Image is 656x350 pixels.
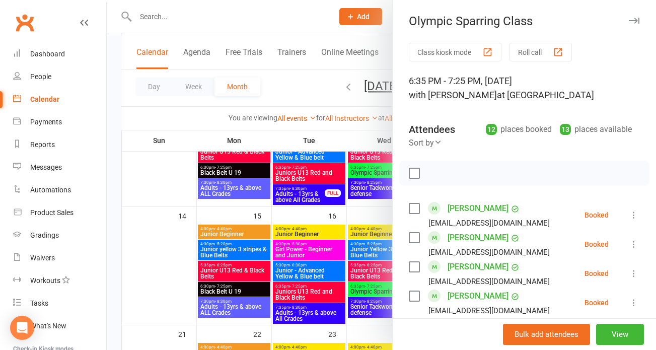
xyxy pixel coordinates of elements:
[393,14,656,28] div: Olympic Sparring Class
[585,241,609,248] div: Booked
[13,269,106,292] a: Workouts
[428,217,550,230] div: [EMAIL_ADDRESS][DOMAIN_NAME]
[30,276,60,285] div: Workouts
[448,230,508,246] a: [PERSON_NAME]
[560,124,571,135] div: 13
[409,43,501,61] button: Class kiosk mode
[486,124,497,135] div: 12
[585,270,609,277] div: Booked
[13,111,106,133] a: Payments
[13,65,106,88] a: People
[596,324,644,345] button: View
[428,246,550,259] div: [EMAIL_ADDRESS][DOMAIN_NAME]
[30,322,66,330] div: What's New
[448,259,508,275] a: [PERSON_NAME]
[13,247,106,269] a: Waivers
[448,288,508,304] a: [PERSON_NAME]
[30,186,71,194] div: Automations
[10,316,34,340] div: Open Intercom Messenger
[409,122,455,136] div: Attendees
[409,90,497,100] span: with [PERSON_NAME]
[30,73,51,81] div: People
[486,122,552,136] div: places booked
[409,74,640,102] div: 6:35 PM - 7:25 PM, [DATE]
[13,224,106,247] a: Gradings
[13,133,106,156] a: Reports
[30,95,59,103] div: Calendar
[428,304,550,317] div: [EMAIL_ADDRESS][DOMAIN_NAME]
[30,141,55,149] div: Reports
[13,292,106,315] a: Tasks
[30,208,74,217] div: Product Sales
[448,317,508,333] a: [PERSON_NAME]
[30,299,48,307] div: Tasks
[509,43,572,61] button: Roll call
[448,200,508,217] a: [PERSON_NAME]
[428,275,550,288] div: [EMAIL_ADDRESS][DOMAIN_NAME]
[560,122,632,136] div: places available
[585,212,609,219] div: Booked
[13,156,106,179] a: Messages
[13,201,106,224] a: Product Sales
[30,254,55,262] div: Waivers
[30,163,62,171] div: Messages
[12,10,37,35] a: Clubworx
[497,90,594,100] span: at [GEOGRAPHIC_DATA]
[409,136,442,150] div: Sort by
[30,231,59,239] div: Gradings
[13,43,106,65] a: Dashboard
[30,50,65,58] div: Dashboard
[503,324,590,345] button: Bulk add attendees
[13,88,106,111] a: Calendar
[585,299,609,306] div: Booked
[30,118,62,126] div: Payments
[13,315,106,337] a: What's New
[13,179,106,201] a: Automations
